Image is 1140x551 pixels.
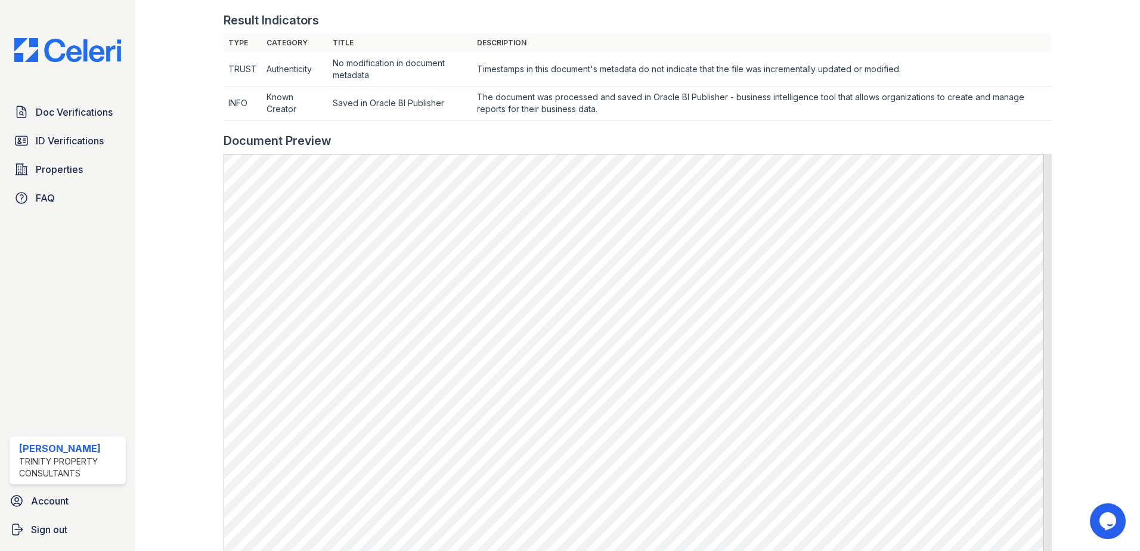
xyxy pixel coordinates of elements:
[5,38,131,62] img: CE_Logo_Blue-a8612792a0a2168367f1c8372b55b34899dd931a85d93a1a3d3e32e68fde9ad4.png
[262,33,328,52] th: Category
[224,33,262,52] th: Type
[224,132,332,149] div: Document Preview
[328,86,472,120] td: Saved in Oracle BI Publisher
[31,494,69,508] span: Account
[36,162,83,177] span: Properties
[36,191,55,205] span: FAQ
[262,86,328,120] td: Known Creator
[224,12,319,29] div: Result Indicators
[10,129,126,153] a: ID Verifications
[19,441,121,456] div: [PERSON_NAME]
[1090,503,1128,539] iframe: chat widget
[472,52,1052,86] td: Timestamps in this document's metadata do not indicate that the file was incrementally updated or...
[36,105,113,119] span: Doc Verifications
[36,134,104,148] span: ID Verifications
[262,52,328,86] td: Authenticity
[328,52,472,86] td: No modification in document metadata
[224,52,262,86] td: TRUST
[31,522,67,537] span: Sign out
[328,33,472,52] th: Title
[5,518,131,541] a: Sign out
[5,489,131,513] a: Account
[10,100,126,124] a: Doc Verifications
[472,33,1052,52] th: Description
[472,86,1052,120] td: The document was processed and saved in Oracle BI Publisher - business intelligence tool that all...
[19,456,121,479] div: Trinity Property Consultants
[10,186,126,210] a: FAQ
[10,157,126,181] a: Properties
[224,86,262,120] td: INFO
